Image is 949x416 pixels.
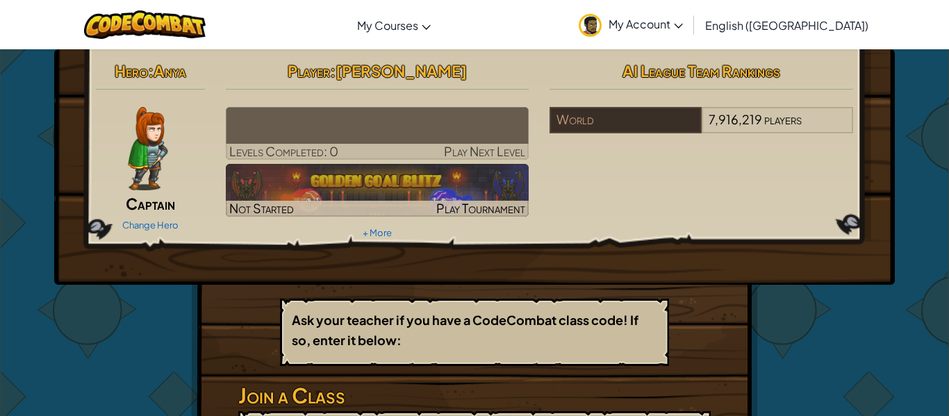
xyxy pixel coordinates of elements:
[84,10,206,39] img: CodeCombat logo
[622,61,780,81] span: AI League Team Rankings
[148,61,154,81] span: :
[705,18,868,33] span: English ([GEOGRAPHIC_DATA])
[698,6,875,44] a: English ([GEOGRAPHIC_DATA])
[363,227,392,238] a: + More
[154,61,186,81] span: Anya
[572,3,690,47] a: My Account
[764,111,802,127] span: players
[115,61,148,81] span: Hero
[292,312,638,348] b: Ask your teacher if you have a CodeCombat class code! If so, enter it below:
[229,200,294,216] span: Not Started
[579,14,602,37] img: avatar
[226,164,529,217] a: Not StartedPlay Tournament
[444,143,525,159] span: Play Next Level
[128,107,167,190] img: captain-pose.png
[330,61,336,81] span: :
[122,219,179,231] a: Change Hero
[350,6,438,44] a: My Courses
[288,61,330,81] span: Player
[550,120,853,136] a: World7,916,219players
[238,380,711,411] h3: Join a Class
[126,194,175,213] span: Captain
[709,111,762,127] span: 7,916,219
[336,61,467,81] span: [PERSON_NAME]
[609,17,683,31] span: My Account
[226,164,529,217] img: Golden Goal
[229,143,338,159] span: Levels Completed: 0
[357,18,418,33] span: My Courses
[436,200,525,216] span: Play Tournament
[550,107,701,133] div: World
[226,107,529,160] a: Play Next Level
